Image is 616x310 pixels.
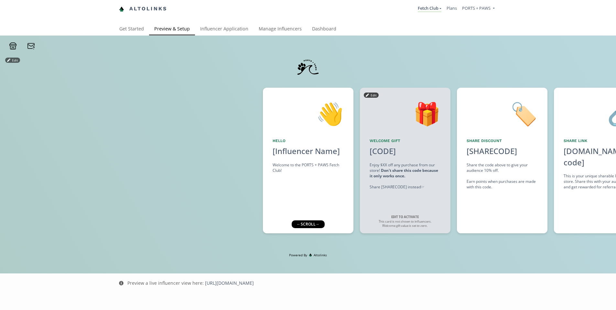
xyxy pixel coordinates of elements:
[370,97,441,130] div: 🎁
[307,23,341,36] a: Dashboard
[205,280,254,286] a: [URL][DOMAIN_NAME]
[254,23,307,36] a: Manage Influencers
[467,146,517,157] div: [SHARECODE]
[289,253,307,257] span: Powered By
[273,97,344,130] div: 👋
[467,162,538,190] div: Share the code above to give your audience 10% off. Earn points when purchases are made with this...
[195,23,254,36] a: Influencer Application
[5,58,20,63] button: Edit
[370,162,441,190] div: Enjoy $XX off any purchase from our store! Share [SHARECODE] instead ☞
[364,93,379,98] button: Edit
[296,55,320,79] img: 3tHQrn6uuTer
[119,6,124,12] img: favicon-32x32.png
[391,215,419,219] strong: EDIT TO ACTIVATE
[119,4,168,14] a: Altolinks
[309,253,312,257] img: favicon-32x32.png
[418,5,441,12] a: Fetch Club
[462,5,494,13] a: PORTS + PAWS
[447,5,457,11] a: Plans
[370,138,441,144] div: Welcome Gift
[149,23,195,36] a: Preview & Setup
[373,215,438,228] div: This card is not shown to influencers. Welcome gift value is set to zero.
[366,146,400,157] div: [CODE]
[114,23,149,36] a: Get Started
[462,5,491,11] span: PORTS + PAWS
[273,146,344,157] div: [Influencer Name]
[127,280,254,286] div: Preview a live influencer view here:
[467,97,538,130] div: 🏷️
[314,253,327,257] span: Altolinks
[273,162,344,173] div: Welcome to the PORTS + PAWS Fetch Club!
[291,220,324,228] div: ← scroll →
[370,168,438,179] strong: Don't share this code because it only works once.
[467,138,538,144] div: Share Discount
[273,138,344,144] div: Hello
